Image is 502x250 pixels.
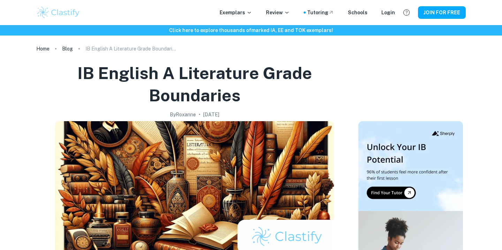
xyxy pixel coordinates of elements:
h2: By Roxanne [170,111,196,118]
a: Blog [62,44,73,54]
img: Clastify logo [36,6,81,19]
button: Help and Feedback [401,7,412,18]
p: • [199,111,200,118]
button: JOIN FOR FREE [418,6,466,19]
h1: IB English A Literature Grade Boundaries [39,62,350,107]
p: IB English A Literature Grade Boundaries [85,45,176,53]
p: Review [266,9,290,16]
h6: Click here to explore thousands of marked IA, EE and TOK exemplars ! [1,26,501,34]
a: Schools [348,9,367,16]
h2: [DATE] [203,111,219,118]
a: Login [381,9,395,16]
a: Tutoring [307,9,334,16]
a: Home [36,44,50,54]
p: Exemplars [220,9,252,16]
